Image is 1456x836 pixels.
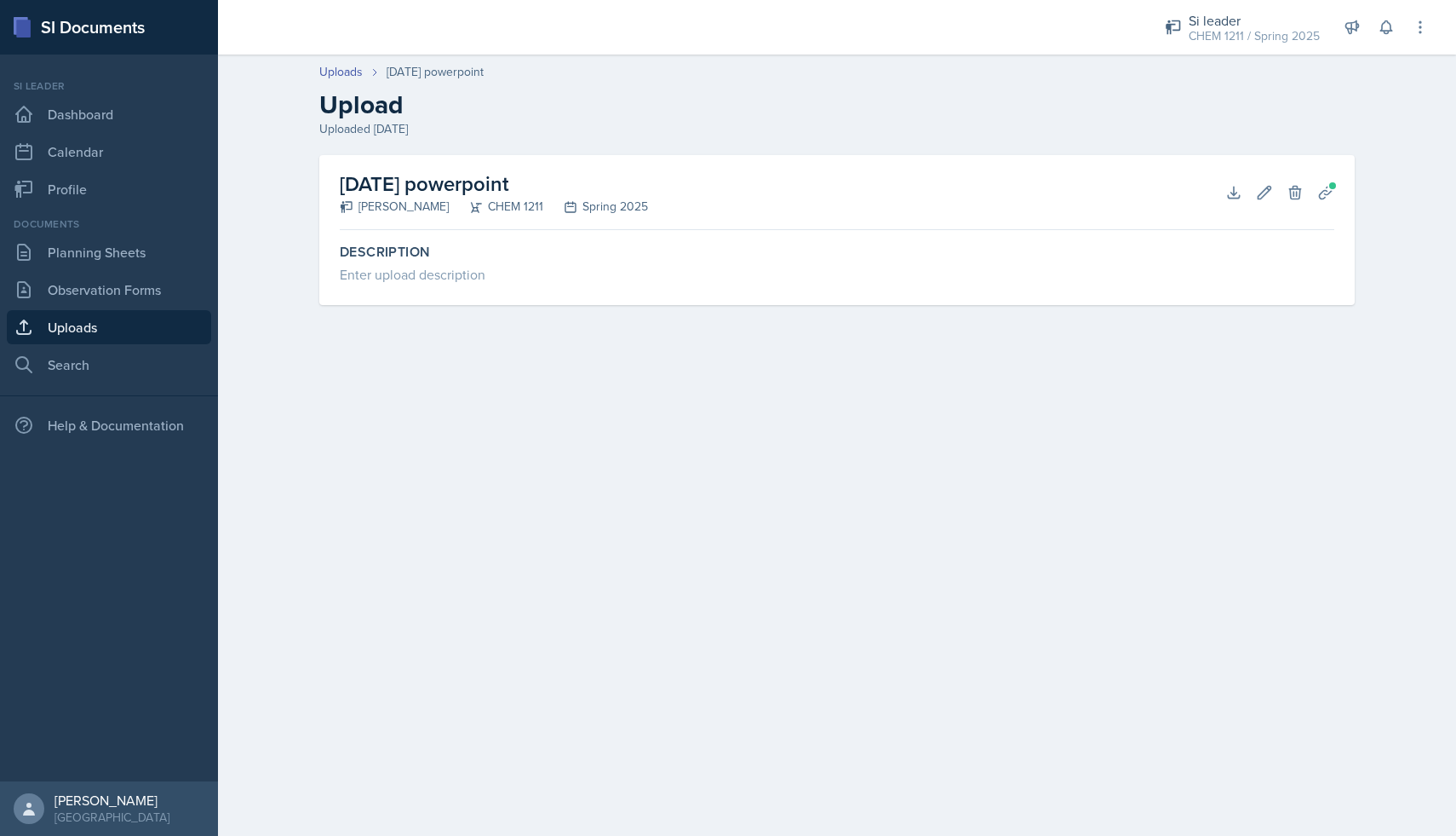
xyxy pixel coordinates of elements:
div: Enter upload description [340,264,1334,285]
div: Documents [7,216,211,232]
a: Profile [7,172,211,206]
a: Uploads [319,63,363,81]
div: Uploaded [DATE] [319,120,1355,138]
a: Planning Sheets [7,235,211,269]
a: Calendar [7,135,211,169]
div: CHEM 1211 [449,198,543,216]
a: Search [7,348,211,382]
div: [PERSON_NAME] [54,792,169,809]
label: Description [340,244,1334,261]
a: Dashboard [7,97,211,131]
h2: [DATE] powerpoint [340,169,648,199]
div: Help & Documentation [7,408,211,442]
div: CHEM 1211 / Spring 2025 [1189,27,1320,45]
a: Uploads [7,310,211,344]
div: [PERSON_NAME] [340,198,449,216]
div: [DATE] powerpoint [387,63,484,81]
h2: Upload [319,89,1355,120]
div: Si leader [7,78,211,94]
div: Si leader [1189,10,1320,31]
div: Spring 2025 [543,198,648,216]
a: Observation Forms [7,273,211,307]
div: [GEOGRAPHIC_DATA] [54,809,169,826]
